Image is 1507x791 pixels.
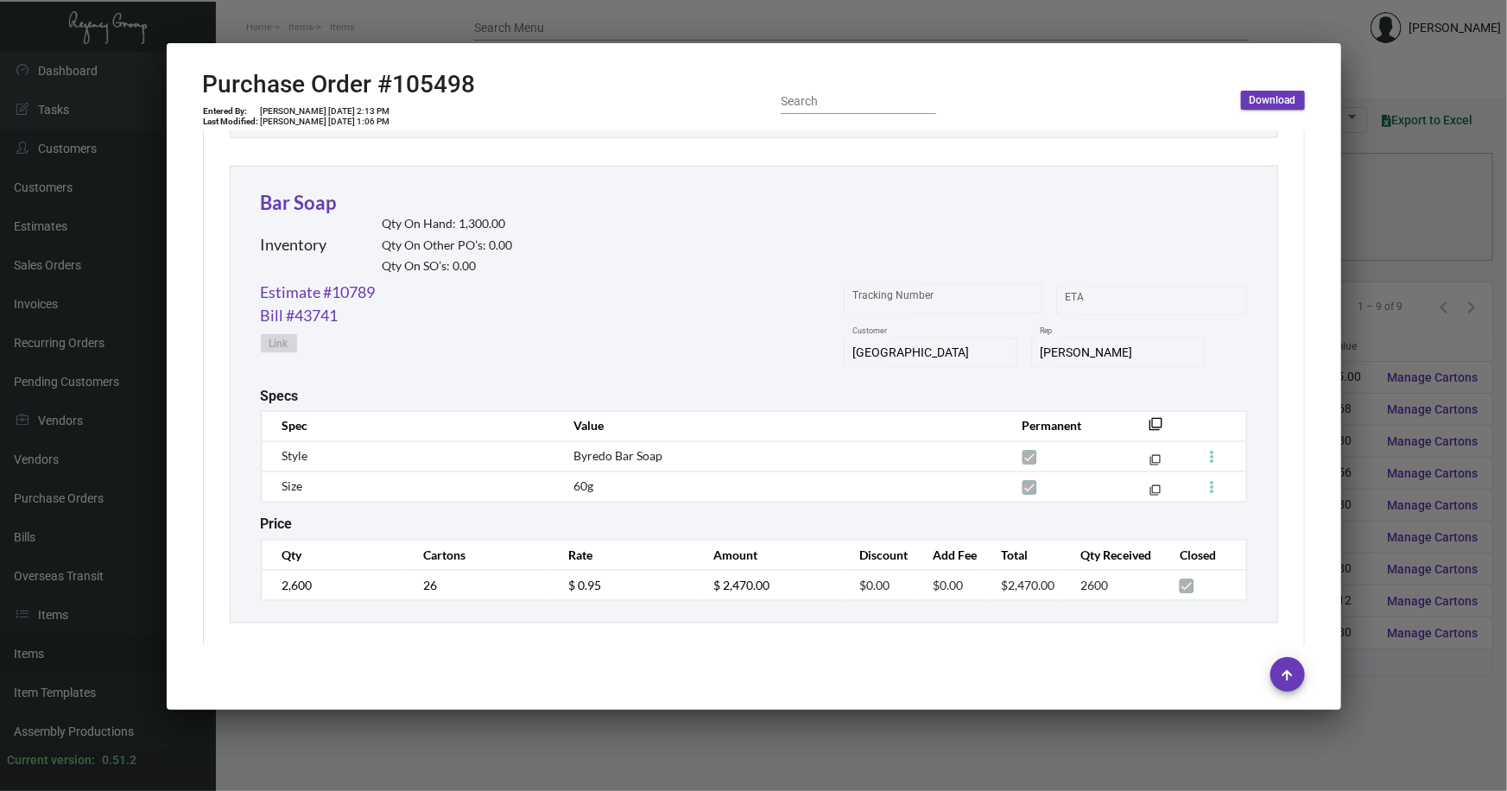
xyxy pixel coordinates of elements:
[383,238,513,253] h2: Qty On Other PO’s: 0.00
[102,751,136,769] div: 0.51.2
[573,479,593,494] span: 60g
[556,411,1004,441] th: Value
[859,579,890,593] span: $0.00
[842,541,915,571] th: Discount
[203,106,260,117] td: Entered By:
[261,191,337,214] a: Bar Soap
[203,117,260,127] td: Last Modified:
[383,217,513,231] h2: Qty On Hand: 1,300.00
[383,259,513,274] h2: Qty On SO’s: 0.00
[261,281,376,304] a: Estimate #10789
[1162,541,1246,571] th: Closed
[1149,459,1161,470] mat-icon: filter_none
[260,117,391,127] td: [PERSON_NAME] [DATE] 1:06 PM
[406,541,551,571] th: Cartons
[933,579,963,593] span: $0.00
[282,479,303,494] span: Size
[573,449,662,464] span: Byredo Bar Soap
[1149,489,1161,500] mat-icon: filter_none
[697,541,842,571] th: Amount
[1241,91,1305,110] button: Download
[985,541,1064,571] th: Total
[551,541,696,571] th: Rate
[1149,423,1163,437] mat-icon: filter_none
[282,449,308,464] span: Style
[203,70,476,99] h2: Purchase Order #105498
[1064,541,1162,571] th: Qty Received
[261,334,297,353] button: Link
[261,541,406,571] th: Qty
[260,106,391,117] td: [PERSON_NAME] [DATE] 2:13 PM
[261,516,293,533] h2: Price
[7,751,95,769] div: Current version:
[1065,294,1118,307] input: Start date
[261,388,299,404] h2: Specs
[1002,579,1055,593] span: $2,470.00
[261,236,327,255] h2: Inventory
[269,337,288,351] span: Link
[915,541,985,571] th: Add Fee
[1250,93,1296,108] span: Download
[261,304,339,327] a: Bill #43741
[1133,294,1216,307] input: End date
[261,411,556,441] th: Spec
[1005,411,1124,441] th: Permanent
[1081,579,1109,593] span: 2600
